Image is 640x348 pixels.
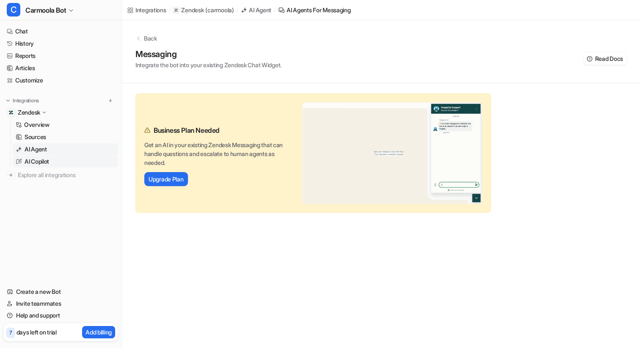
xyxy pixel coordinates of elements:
p: Get an AI in your existing Zendesk Messaging that can handle questions and escalate to human agen... [144,140,283,167]
div: Send us a message [17,107,141,115]
p: Hi there 👋 [17,60,152,74]
a: AI Agent [12,143,118,155]
img: Zendesk [8,110,14,115]
p: Overview [24,121,50,129]
p: AI Agent [25,145,47,153]
button: Read Docs [583,52,626,65]
a: Articles [3,62,118,74]
span: / [237,6,238,14]
span: C [7,3,20,16]
div: Close [146,14,161,29]
a: Customize [3,74,118,86]
img: Profile image for Patrick [33,14,50,30]
img: Profile image for Amogh [17,14,34,30]
a: Sources [12,131,118,143]
button: Add billing [82,326,115,338]
p: AI Copilot [25,157,49,166]
p: Business Plan Needed [154,125,220,135]
button: Integrations [3,96,41,105]
a: Upgrade Plan [149,175,184,184]
button: Upgrade Plan [144,172,188,186]
h1: Messaging [135,48,281,60]
p: Zendesk [18,108,40,117]
a: Zendesk(carmoola) [173,6,234,14]
p: ( carmoola ) [205,6,234,14]
p: Zendesk [181,6,204,14]
div: AI Agents for messaging [287,5,351,14]
p: How can we help? [17,74,152,89]
a: Help and support [3,310,118,321]
a: Create a new Bot [3,286,118,298]
img: Zendesk Chat [302,102,482,204]
a: Integrations [127,5,166,14]
span: Messages [113,285,142,291]
div: Integrations [135,5,166,14]
a: AI Agents for messaging [278,5,351,14]
a: Chat [3,25,118,37]
p: Integrations [13,97,39,104]
img: menu_add.svg [108,98,113,104]
a: Explore all integrations [3,169,118,181]
p: Integrate the bot into your existing Zendesk Chat Widget. [135,60,281,69]
a: AI Agent [240,5,271,14]
span: Carmoola Bot [25,4,66,16]
p: 7 [9,329,12,337]
a: AI Copilot [12,156,118,167]
div: AI Agent [249,5,271,14]
span: / [274,6,276,14]
img: Profile image for eesel [49,14,66,30]
p: days left on trial [17,328,57,337]
span: Home [33,285,52,291]
a: Overview [12,119,118,131]
p: Sources [25,133,46,141]
a: History [3,38,118,49]
span: / [169,6,171,14]
span: Read Docs [595,54,623,63]
img: explore all integrations [7,171,15,179]
img: expand menu [5,98,11,104]
div: Send us a message [8,99,161,123]
span: Explore all integrations [18,168,115,182]
p: Back [144,34,157,43]
a: Reports [3,50,118,62]
button: Messages [85,264,169,298]
p: Add billing [86,328,112,337]
a: Invite teammates [3,298,118,310]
